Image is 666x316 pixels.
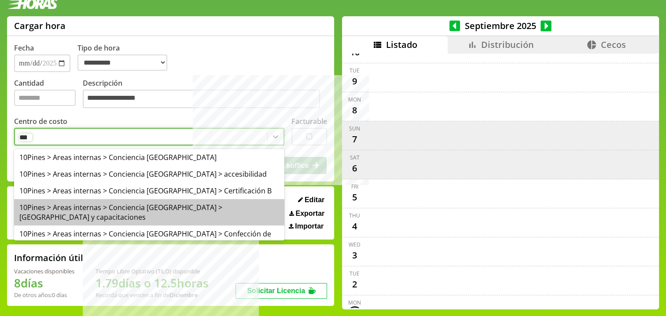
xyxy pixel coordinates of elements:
label: Descripción [83,78,327,110]
div: Wed [349,241,361,248]
span: Septiembre 2025 [460,20,541,32]
div: 2 [348,277,362,291]
div: Tiempo Libre Optativo (TiLO) disponible [96,267,209,275]
span: Importar [295,222,324,230]
div: 10Pines > Areas internas > Conciencia [GEOGRAPHIC_DATA] > Certificación B [14,182,284,199]
div: Thu [349,212,360,219]
span: Cecos [600,39,626,51]
button: Solicitar Licencia [235,283,327,299]
div: 9 [348,74,362,88]
label: Facturable [291,116,327,126]
h1: Cargar hora [14,20,66,32]
h1: 1.79 días o 12.5 horas [96,275,209,291]
div: Sat [350,154,360,161]
div: Tue [350,67,360,74]
b: Diciembre [169,291,198,299]
h2: Información útil [14,252,83,264]
div: 10Pines > Areas internas > Conciencia [GEOGRAPHIC_DATA] > [GEOGRAPHIC_DATA] y capacitaciones [14,199,284,225]
div: 3 [348,248,362,262]
div: 10Pines > Areas internas > Conciencia [GEOGRAPHIC_DATA] [14,149,284,166]
span: Distribución [481,39,534,51]
div: Sun [349,125,360,132]
div: Recordá que vencen a fin de [96,291,209,299]
h1: 8 días [14,275,74,291]
label: Fecha [14,43,34,53]
div: Mon [348,299,361,306]
div: 4 [348,219,362,233]
div: Vacaciones disponibles [14,267,74,275]
div: 5 [348,190,362,204]
button: Exportar [287,209,327,218]
div: 10Pines > Areas internas > Conciencia [GEOGRAPHIC_DATA] > Confección de [PERSON_NAME] [14,225,284,252]
label: Centro de costo [14,116,67,126]
div: 6 [348,161,362,175]
div: De otros años: 0 días [14,291,74,299]
input: Cantidad [14,90,76,106]
div: scrollable content [342,54,659,308]
span: Solicitar Licencia [247,287,305,294]
div: Fri [351,183,358,190]
div: Tue [350,270,360,277]
span: Editar [305,196,324,204]
div: 7 [348,132,362,146]
label: Tipo de hora [77,43,174,72]
label: Cantidad [14,78,83,110]
select: Tipo de hora [77,54,167,71]
div: 10Pines > Areas internas > Conciencia [GEOGRAPHIC_DATA] > accesibilidad [14,166,284,182]
span: Exportar [295,210,324,218]
div: 8 [348,103,362,117]
div: Mon [348,96,361,103]
button: Editar [295,196,327,204]
textarea: Descripción [83,90,320,108]
span: Listado [386,39,417,51]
